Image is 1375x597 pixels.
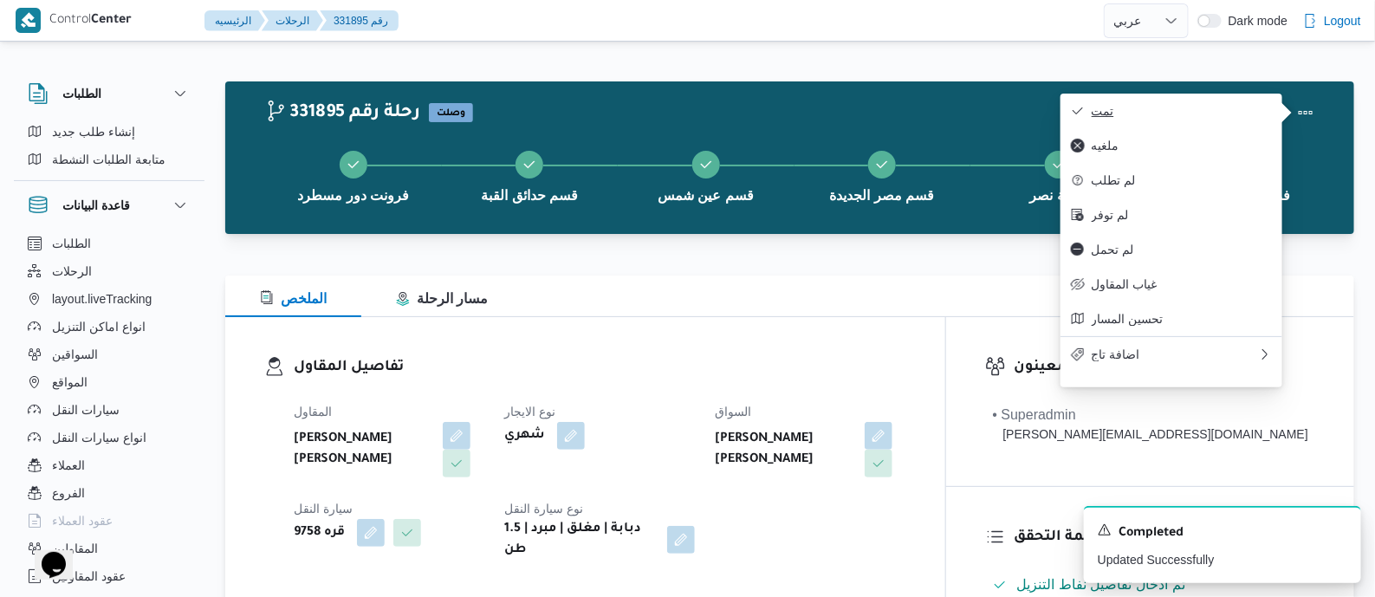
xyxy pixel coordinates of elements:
[1092,243,1272,256] span: لم تحمل
[14,118,204,180] div: الطلبات
[970,130,1147,220] button: مدينة نصر
[294,405,332,419] span: المقاول
[21,230,198,257] button: الطلبات
[1098,522,1347,544] div: Notification
[21,368,198,396] button: المواقع
[52,233,91,254] span: الطلبات
[1060,232,1282,267] button: لم تحمل
[52,289,152,309] span: layout.liveTracking
[993,405,1308,425] div: • Superadmin
[1060,336,1282,372] button: اضافة تاج
[716,429,853,470] b: [PERSON_NAME] [PERSON_NAME]
[1092,173,1272,187] span: لم تطلب
[504,502,583,516] span: نوع سيارة النقل
[52,149,165,170] span: متابعة الطلبات النشطة
[21,535,198,562] button: المقاولين
[16,8,41,33] img: X8yXhbKr1z7QwAAAABJRU5ErkJggg==
[52,121,135,142] span: إنشاء طلب جديد
[1092,139,1272,152] span: ملغيه
[21,479,198,507] button: الفروع
[830,185,935,206] span: قسم مصر الجديدة
[21,507,198,535] button: عقود العملاء
[1092,347,1258,361] span: اضافة تاج
[1015,356,1315,380] h3: المعينون
[62,83,101,104] h3: الطلبات
[260,291,327,306] span: الملخص
[320,10,399,31] button: 331895 رقم
[1296,3,1368,38] button: Logout
[52,483,85,503] span: الفروع
[294,429,431,470] b: [PERSON_NAME] [PERSON_NAME]
[504,405,555,419] span: نوع الايجار
[21,257,198,285] button: الرحلات
[442,130,619,220] button: قسم حدائق القبة
[21,313,198,341] button: انواع اماكن التنزيل
[21,146,198,173] button: متابعة الطلبات النشطة
[1060,198,1282,232] button: لم توفر
[658,185,754,206] span: قسم عين شمس
[1092,208,1272,222] span: لم توفر
[347,158,360,172] svg: Step 1 is complete
[91,14,132,28] b: Center
[1098,551,1347,569] p: Updated Successfully
[52,538,98,559] span: المقاولين
[1092,277,1272,291] span: غياب المقاول
[1060,163,1282,198] button: لم تطلب
[1092,104,1272,118] span: تمت
[52,566,126,587] span: عقود المقاولين
[1030,185,1087,206] span: مدينة نصر
[52,372,88,393] span: المواقع
[52,510,113,531] span: عقود العملاء
[396,291,488,306] span: مسار الرحلة
[437,108,465,119] b: وصلت
[52,344,98,365] span: السواقين
[62,195,130,216] h3: قاعدة البيانات
[265,130,442,220] button: فرونت دور مسطرد
[993,425,1308,444] div: [PERSON_NAME][EMAIL_ADDRESS][DOMAIN_NAME]
[21,396,198,424] button: سيارات النقل
[1060,94,1282,128] button: تمت
[429,103,473,122] span: وصلت
[262,10,323,31] button: الرحلات
[1222,14,1287,28] span: Dark mode
[1288,95,1323,130] button: Actions
[1060,267,1282,302] button: غياب المقاول
[504,425,545,446] b: شهري
[21,285,198,313] button: layout.liveTracking
[699,158,713,172] svg: Step 3 is complete
[21,424,198,451] button: انواع سيارات النقل
[1179,185,1291,206] span: فرونت دور مسطرد
[21,118,198,146] button: إنشاء طلب جديد
[21,341,198,368] button: السواقين
[294,356,906,380] h3: تفاصيل المقاول
[297,185,409,206] span: فرونت دور مسطرد
[294,522,345,543] b: قره 9758
[265,103,420,126] h2: 331895 رحلة رقم
[993,405,1308,444] span: • Superadmin mohamed.nabil@illa.com.eg
[1119,523,1184,544] span: Completed
[52,399,120,420] span: سيارات النقل
[52,427,146,448] span: انواع سيارات النقل
[52,316,146,337] span: انواع اماكن التنزيل
[21,562,198,590] button: عقود المقاولين
[1060,302,1282,336] button: تحسين المسار
[52,261,92,282] span: الرحلات
[52,455,85,476] span: العملاء
[875,158,889,172] svg: Step 4 is complete
[1017,574,1186,595] span: تم ادخال تفاصيل نفاط التنزيل
[618,130,795,220] button: قسم عين شمس
[21,451,198,479] button: العملاء
[28,195,191,216] button: قاعدة البيانات
[294,502,353,516] span: سيارة النقل
[504,519,654,561] b: دبابة | مغلق | مبرد | 1.5 طن
[522,158,536,172] svg: Step 2 is complete
[1324,10,1361,31] span: Logout
[481,185,578,206] span: قسم حدائق القبة
[1015,526,1315,549] h3: قائمة التحقق
[1092,312,1272,326] span: تحسين المسار
[17,528,73,580] iframe: chat widget
[1052,158,1066,172] svg: Step 5 is complete
[204,10,265,31] button: الرئيسيه
[1017,577,1186,592] span: تم ادخال تفاصيل نفاط التنزيل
